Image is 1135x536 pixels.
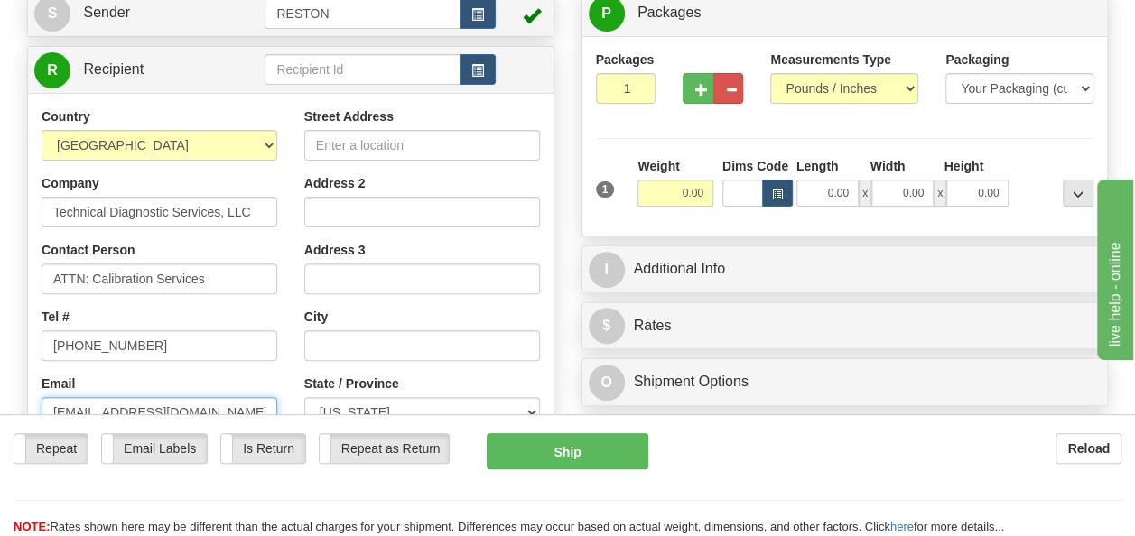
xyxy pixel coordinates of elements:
label: Repeat [14,434,88,463]
label: Email Labels [102,434,207,463]
label: Dims Code [722,157,787,175]
input: Recipient Id [265,54,460,85]
a: OShipment Options [589,364,1102,401]
label: Measurements Type [770,51,891,69]
span: Packages [637,5,701,20]
a: here [890,520,914,533]
label: Street Address [304,107,394,125]
label: Country [42,107,90,125]
label: Contact Person [42,241,135,259]
span: Recipient [83,61,144,77]
label: Address 2 [304,174,366,192]
span: R [34,52,70,88]
span: O [589,365,625,401]
label: Company [42,174,99,192]
a: R Recipient [34,51,239,88]
label: Email [42,374,75,393]
label: Is Return [221,434,305,463]
label: Repeat as Return [320,434,449,463]
div: ... [1063,180,1093,207]
label: Tel # [42,308,70,326]
input: Enter a location [304,130,540,161]
label: Width [870,157,906,175]
span: x [859,180,871,207]
span: I [589,252,625,288]
button: Reload [1056,433,1121,464]
label: Weight [637,157,679,175]
label: Length [796,157,839,175]
label: State / Province [304,374,399,393]
span: 1 [596,181,615,198]
a: $Rates [589,308,1102,345]
span: x [934,180,946,207]
label: Packages [596,51,655,69]
div: live help - online [14,11,167,32]
iframe: chat widget [1093,176,1133,360]
label: Height [944,157,983,175]
a: IAdditional Info [589,251,1102,288]
span: $ [589,308,625,344]
button: Ship [487,433,649,469]
span: Sender [83,5,130,20]
span: NOTE: [14,520,50,533]
label: Packaging [945,51,1009,69]
label: City [304,308,328,326]
b: Reload [1067,441,1110,456]
label: Address 3 [304,241,366,259]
